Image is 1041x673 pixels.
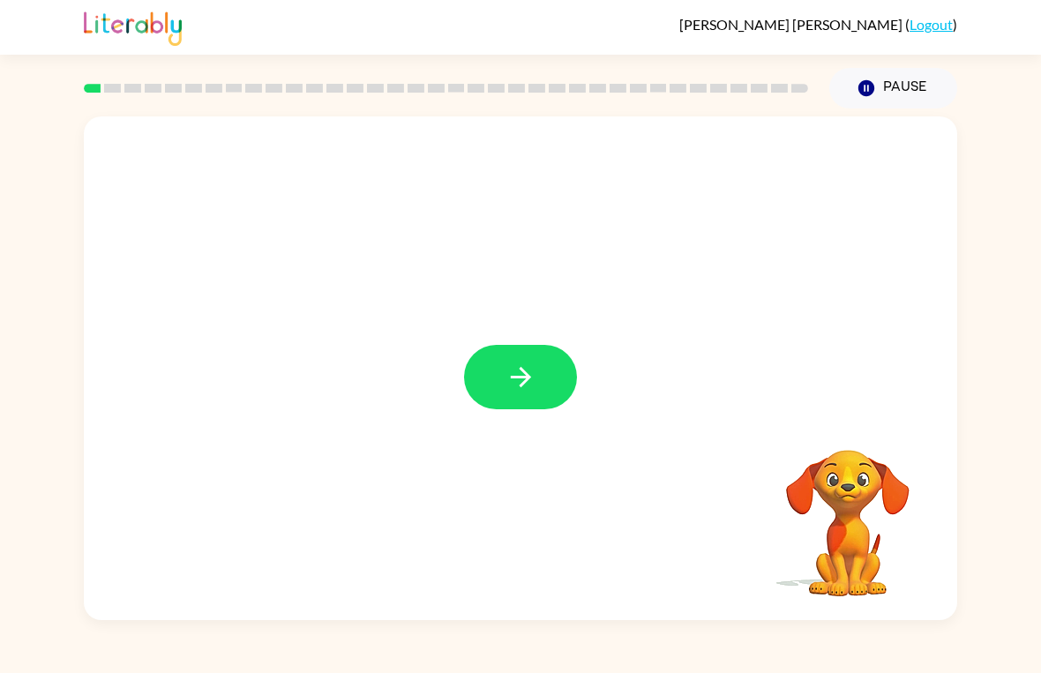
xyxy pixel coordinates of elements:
div: ( ) [679,16,957,33]
a: Logout [910,16,953,33]
img: Literably [84,7,182,46]
button: Pause [829,68,957,108]
video: Your browser must support playing .mp4 files to use Literably. Please try using another browser. [760,422,936,599]
span: [PERSON_NAME] [PERSON_NAME] [679,16,905,33]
